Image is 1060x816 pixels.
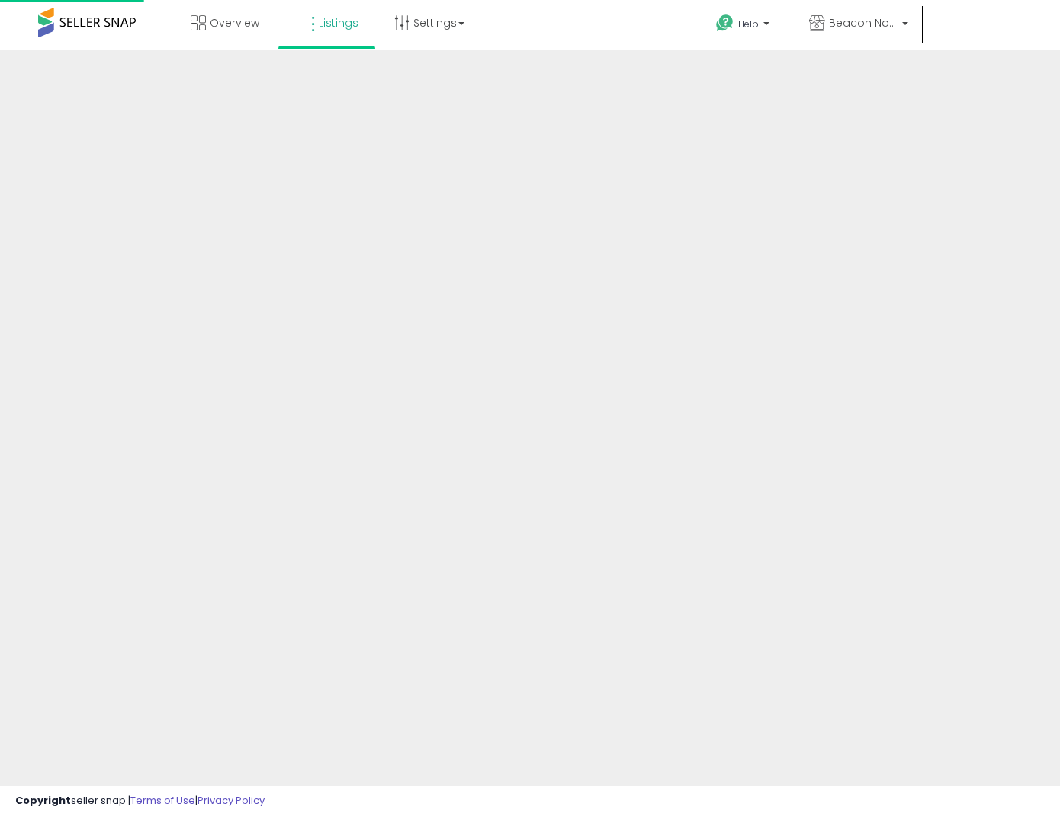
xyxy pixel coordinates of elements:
[319,15,358,30] span: Listings
[715,14,734,33] i: Get Help
[829,15,898,30] span: Beacon North
[704,2,785,50] a: Help
[210,15,259,30] span: Overview
[738,18,759,30] span: Help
